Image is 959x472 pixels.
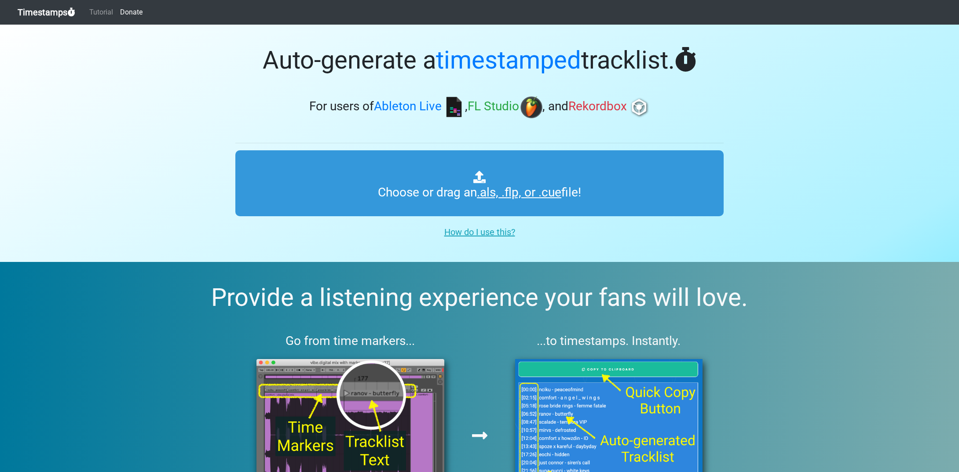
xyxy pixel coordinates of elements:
[235,334,465,349] h3: Go from time markers...
[568,99,627,114] span: Rekordbox
[21,283,938,312] h2: Provide a listening experience your fans will love.
[235,46,724,75] h1: Auto-generate a tracklist.
[235,96,724,118] h3: For users of , , and
[443,96,465,118] img: ableton.png
[374,99,442,114] span: Ableton Live
[494,334,724,349] h3: ...to timestamps. Instantly.
[468,99,519,114] span: FL Studio
[86,4,117,21] a: Tutorial
[628,96,650,118] img: rb.png
[117,4,146,21] a: Donate
[520,96,542,118] img: fl.png
[444,227,515,237] u: How do I use this?
[436,46,581,75] span: timestamped
[18,4,75,21] a: Timestamps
